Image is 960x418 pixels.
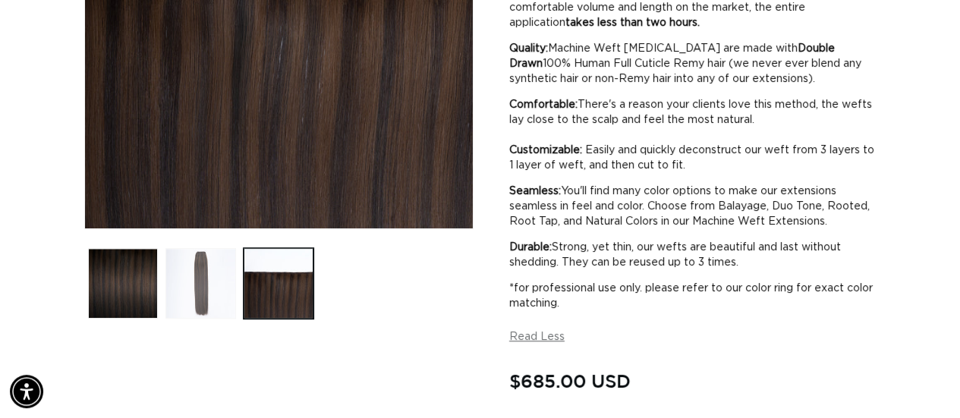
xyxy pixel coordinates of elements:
span: $685.00 USD [509,366,631,395]
button: Read Less [509,331,565,344]
p: Strong, yet thin, our wefts are beautiful and last without shedding. They can be reused up to 3 t... [509,240,877,270]
button: Load image 1 in gallery view [88,248,159,319]
b: Durable: [509,242,552,253]
strong: Double Drawn [509,43,835,69]
p: *for professional use only. please refer to our color ring for exact color matching. [509,281,877,311]
button: Load image 2 in gallery view [165,248,236,319]
b: takes less than two hours. [565,17,700,28]
span: Easily and quickly deconstruct our weft from 3 layers to 1 layer of weft, and then cut to fit. [509,145,874,171]
div: Accessibility Menu [10,375,43,408]
b: Comfortable: [509,99,578,110]
b: Quality: [509,43,548,54]
b: Customizable: [509,145,585,156]
iframe: Chat Widget [884,345,960,418]
p: There's a reason your clients love this method, the wefts lay close to the scalp and feel the mos... [509,97,877,173]
p: Machine Weft [MEDICAL_DATA] are made with 100% Human Full Cuticle Remy hair (we never ever blend ... [509,41,877,86]
b: Seamless: [509,186,561,196]
button: Load image 3 in gallery view [244,248,314,319]
p: You'll find many color options to make our extensions seamless in feel and color. Choose from Bal... [509,184,877,229]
